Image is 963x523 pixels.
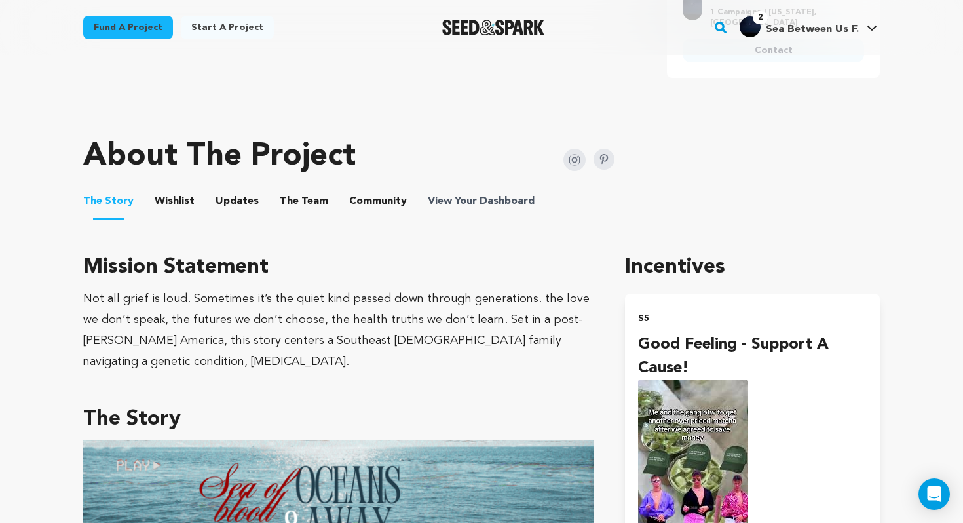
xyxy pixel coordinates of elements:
[594,149,614,170] img: Seed&Spark Pinterest Icon
[280,193,328,209] span: Team
[83,141,356,172] h1: About The Project
[918,478,950,510] div: Open Intercom Messenger
[83,404,594,435] h3: The Story
[737,14,880,37] a: Sea Between Us F.'s Profile
[428,193,537,209] a: ViewYourDashboard
[83,193,134,209] span: Story
[280,193,299,209] span: The
[442,20,545,35] a: Seed&Spark Homepage
[753,11,768,24] span: 2
[155,193,195,209] span: Wishlist
[83,16,173,39] a: Fund a project
[737,14,880,41] span: Sea Between Us F.'s Profile
[740,16,761,37] img: 70e4bdabd1bda51f.jpg
[216,193,259,209] span: Updates
[480,193,535,209] span: Dashboard
[766,24,859,35] span: Sea Between Us F.
[442,20,545,35] img: Seed&Spark Logo Dark Mode
[740,16,859,37] div: Sea Between Us F.'s Profile
[349,193,407,209] span: Community
[638,333,867,380] h4: Good Feeling - Support a Cause!
[83,252,594,283] h3: Mission Statement
[83,193,102,209] span: The
[181,16,274,39] a: Start a project
[428,193,537,209] span: Your
[83,288,594,372] div: Not all grief is loud. Sometimes it’s the quiet kind passed down through generations. the love we...
[563,149,586,171] img: Seed&Spark Instagram Icon
[625,252,880,283] h1: Incentives
[638,309,867,328] h2: $5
